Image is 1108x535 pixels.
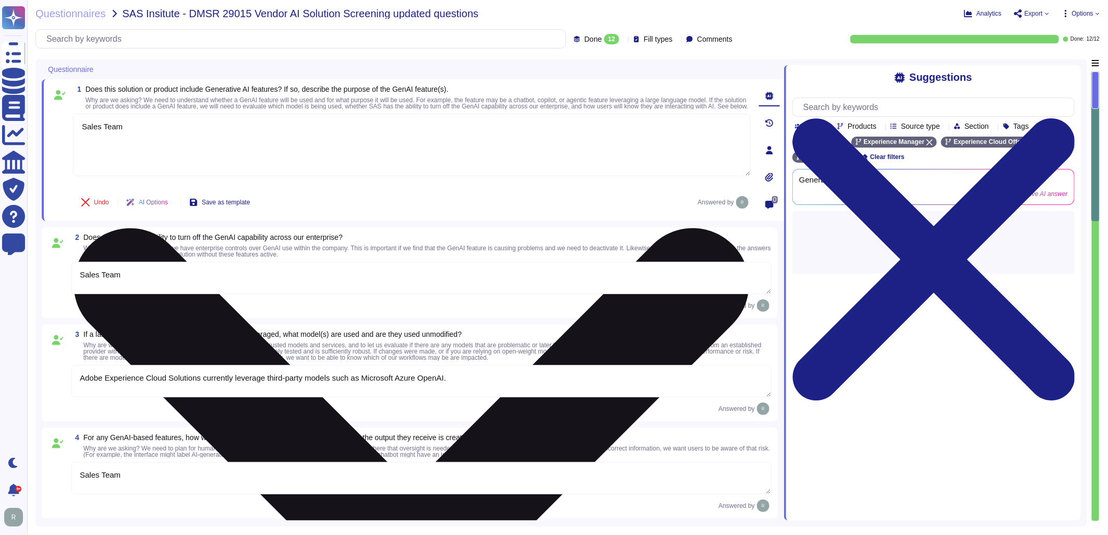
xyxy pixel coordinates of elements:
textarea: Sales Team [73,114,751,176]
textarea: Sales Team [71,262,772,294]
input: Search by keywords [41,30,565,48]
span: 2 [71,234,79,241]
span: Why are we asking? We need to understand whether a GenAI feature will be used and for what purpos... [86,96,749,110]
img: user [757,299,769,312]
input: Search by keywords [798,98,1074,116]
button: user [2,506,30,529]
span: Comments [697,35,732,43]
span: Analytics [977,10,1002,17]
span: 1 [73,86,81,93]
div: 12 [604,34,619,44]
span: Export [1025,10,1043,17]
textarea: Sales Team [71,462,772,494]
span: 12 / 12 [1087,37,1100,42]
img: user [736,196,749,209]
span: Done [584,35,601,43]
span: SAS Insitute - DMSR 29015 Vendor AI Solution Screening updated questions [123,8,479,19]
textarea: Adobe Experience Cloud Solutions currently leverage third-party models such as Microsoft Azure Op... [71,365,772,397]
span: Fill types [644,35,672,43]
span: 4 [71,434,79,441]
img: user [757,500,769,512]
span: 3 [71,331,79,338]
span: Questionnaires [35,8,106,19]
img: user [757,403,769,415]
span: Does this solution or product include Generative AI features? If so, describe the purpose of the ... [86,85,449,93]
span: Questionnaire [48,66,93,73]
img: user [4,508,23,527]
button: Analytics [964,9,1002,18]
span: 0 [772,196,778,203]
span: Done: [1070,37,1085,42]
div: 9+ [15,486,21,492]
span: Options [1072,10,1093,17]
